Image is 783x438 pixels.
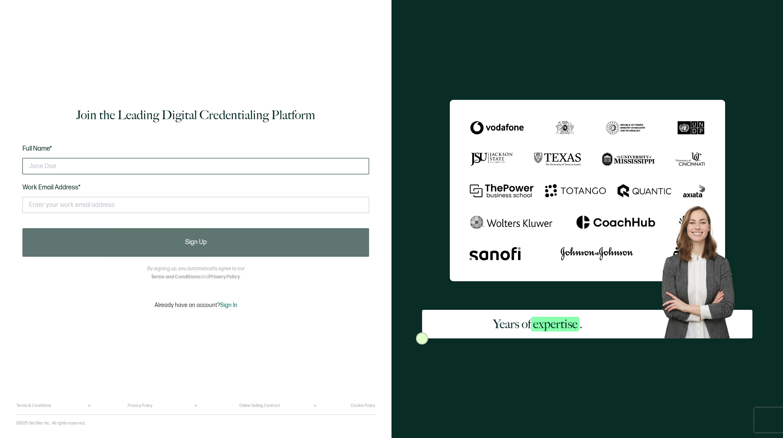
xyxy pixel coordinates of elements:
[147,265,245,281] p: By signing up, you automatically agree to our and .
[416,332,428,345] img: Sertifier Signup
[22,228,369,257] button: Sign Up
[209,274,240,280] a: Privacy Policy
[155,302,237,309] p: Already have an account?
[351,403,375,408] a: Cookie Policy
[493,316,582,332] h2: Years of .
[220,302,237,309] span: Sign In
[151,274,200,280] a: Terms and Conditions
[22,145,52,153] span: Full Name*
[22,197,369,213] input: Enter your work email address
[185,239,207,246] span: Sign Up
[653,199,752,338] img: Sertifier Signup - Years of <span class="strong-h">expertise</span>. Hero
[22,184,81,191] span: Work Email Address*
[76,107,315,123] h1: Join the Leading Digital Credentialing Platform
[16,421,86,426] p: ©2025 Sertifier Inc.. All rights reserved.
[16,403,51,408] a: Terms & Conditions
[531,317,580,331] span: expertise
[239,403,280,408] a: Online Selling Contract
[22,158,369,174] input: Jane Doe
[128,403,153,408] a: Privacy Policy
[450,100,725,281] img: Sertifier Signup - Years of <span class="strong-h">expertise</span>.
